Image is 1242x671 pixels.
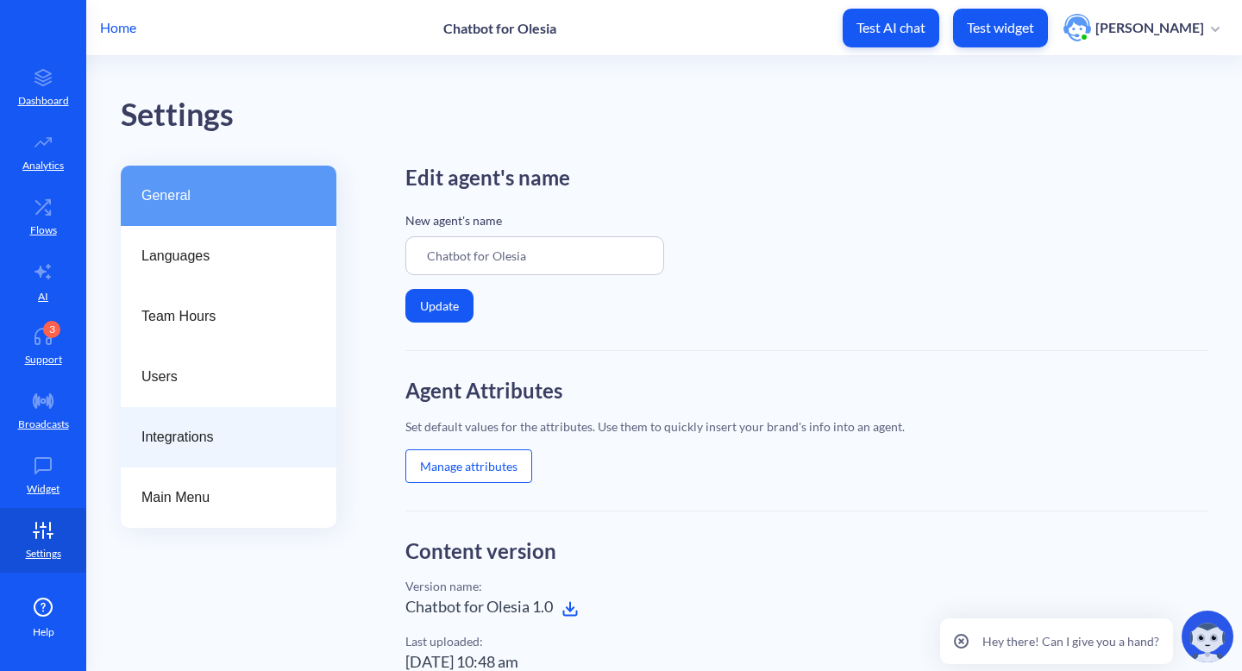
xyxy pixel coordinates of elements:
h2: Agent Attributes [405,379,1207,404]
span: Help [33,624,54,640]
a: Users [121,347,336,407]
p: Home [100,17,136,38]
input: Enter agent Name [405,236,664,275]
a: General [121,166,336,226]
p: Support [25,352,62,367]
p: Analytics [22,158,64,173]
p: Flows [30,223,57,238]
span: Main Menu [141,487,302,508]
div: Settings [121,91,1242,140]
button: Test AI chat [843,9,939,47]
div: Set default values for the attributes. Use them to quickly insert your brand's info into an agent. [405,417,1207,436]
a: Integrations [121,407,336,467]
span: Integrations [141,427,302,448]
button: user photo[PERSON_NAME] [1055,12,1228,43]
a: Languages [121,226,336,286]
h2: Edit agent's name [405,166,1207,191]
div: 3 [43,321,60,338]
div: Chatbot for Olesia 1.0 [405,595,1207,618]
p: [PERSON_NAME] [1095,18,1204,37]
span: Team Hours [141,306,302,327]
p: Settings [26,546,61,561]
img: user photo [1063,14,1091,41]
p: Test widget [967,19,1034,36]
p: Chatbot for Olesia [443,20,556,36]
div: Version name: [405,577,1207,595]
p: New agent's name [405,211,1207,229]
span: Languages [141,246,302,267]
button: Manage attributes [405,449,532,483]
p: Dashboard [18,93,69,109]
p: Broadcasts [18,417,69,432]
div: Last uploaded: [405,632,1207,650]
h2: Content version [405,539,1207,564]
span: Users [141,367,302,387]
p: Hey there! Can I give you a hand? [982,632,1159,650]
p: Test AI chat [856,19,925,36]
button: Test widget [953,9,1048,47]
button: Update [405,289,474,323]
a: Main Menu [121,467,336,528]
p: AI [38,289,48,304]
span: General [141,185,302,206]
a: Team Hours [121,286,336,347]
img: copilot-icon.svg [1182,611,1233,662]
p: Widget [27,481,60,497]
